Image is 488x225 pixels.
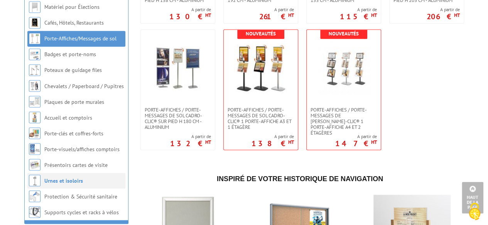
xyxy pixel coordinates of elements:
[259,14,294,19] p: 261 €
[29,33,41,44] img: Porte-Affiches/Messages de sol
[29,17,41,28] img: Cafés, Hôtels, Restaurants
[29,143,41,155] img: Porte-visuels/affiches comptoirs
[44,3,100,10] a: Matériel pour Élections
[335,141,377,145] p: 147 €
[252,141,294,145] p: 138 €
[217,175,383,182] span: Inspiré de votre historique de navigation
[44,98,104,105] a: Plaques de porte murales
[44,193,117,200] a: Protection & Sécurité sanitaire
[246,30,276,37] b: Nouveautés
[151,41,205,95] img: Porte-affiches / Porte-messages de sol Cadro-Clic® sur pied H 180 cm - Aluminium
[44,82,124,89] a: Chevalets / Paperboard / Pupitres
[462,182,483,213] a: Haut de la page
[371,138,377,145] sup: HT
[228,107,294,130] span: Porte-affiches / Porte-messages de sol Cadro-Clic® 1 porte-affiche A3 et 1 étagère
[29,206,41,218] img: Supports cycles et racks à vélos
[170,133,211,139] span: A partir de
[234,41,288,95] img: Porte-affiches / Porte-messages de sol Cadro-Clic® 1 porte-affiche A3 et 1 étagère
[169,7,211,13] span: A partir de
[252,133,294,139] span: A partir de
[29,159,41,170] img: Présentoirs cartes de visite
[29,127,41,139] img: Porte-clés et coffres-forts
[29,190,41,202] img: Protection & Sécurité sanitaire
[205,138,211,145] sup: HT
[461,199,488,225] button: Cookies (ventana modal)
[44,130,103,137] a: Porte-clés et coffres-forts
[465,202,484,221] img: Cookies (ventana modal)
[44,35,117,42] a: Porte-Affiches/Messages de sol
[371,12,377,18] sup: HT
[29,80,41,92] img: Chevalets / Paperboard / Pupitres
[29,96,41,107] img: Plaques de porte murales
[307,107,381,135] a: Porte-affiches / Porte-messages de [PERSON_NAME]-Clic® 1 porte-affiche A4 et 2 étagères
[259,7,294,13] span: A partir de
[427,7,460,13] span: A partir de
[29,175,41,186] img: Urnes et isoloirs
[44,51,96,58] a: Badges et porte-noms
[317,41,371,95] img: Porte-affiches / Porte-messages de sol Cadro-Clic® 1 porte-affiche A4 et 2 étagères
[170,141,211,145] p: 132 €
[44,114,92,121] a: Accueil et comptoirs
[44,208,119,215] a: Supports cycles et racks à vélos
[224,107,298,130] a: Porte-affiches / Porte-messages de sol Cadro-Clic® 1 porte-affiche A3 et 1 étagère
[288,138,294,145] sup: HT
[335,133,377,139] span: A partir de
[44,145,120,152] a: Porte-visuels/affiches comptoirs
[454,12,460,18] sup: HT
[29,48,41,60] img: Badges et porte-noms
[329,30,359,37] b: Nouveautés
[311,107,377,135] span: Porte-affiches / Porte-messages de [PERSON_NAME]-Clic® 1 porte-affiche A4 et 2 étagères
[340,7,377,13] span: A partir de
[44,177,83,184] a: Urnes et isoloirs
[29,112,41,123] img: Accueil et comptoirs
[44,19,104,26] a: Cafés, Hôtels, Restaurants
[145,107,211,130] span: Porte-affiches / Porte-messages de sol Cadro-Clic® sur pied H 180 cm - Aluminium
[340,14,377,19] p: 115 €
[169,14,211,19] p: 130 €
[141,107,215,130] a: Porte-affiches / Porte-messages de sol Cadro-Clic® sur pied H 180 cm - Aluminium
[44,67,102,73] a: Poteaux de guidage files
[427,14,460,19] p: 206 €
[44,161,108,168] a: Présentoirs cartes de visite
[29,1,41,13] img: Matériel pour Élections
[288,12,294,18] sup: HT
[29,64,41,76] img: Poteaux de guidage files
[205,12,211,18] sup: HT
